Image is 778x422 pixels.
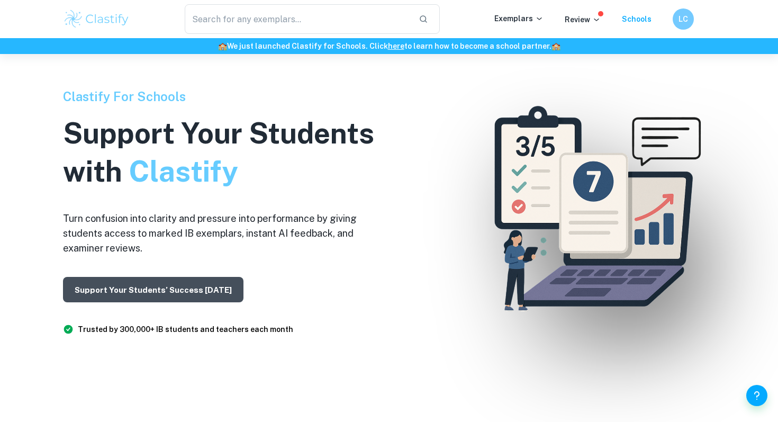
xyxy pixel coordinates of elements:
[218,42,227,50] span: 🏫
[63,211,391,256] h6: Turn confusion into clarity and pressure into performance by giving students access to marked IB ...
[622,15,652,23] a: Schools
[673,8,694,30] button: LC
[63,8,130,30] img: Clastify logo
[129,155,238,188] span: Clastify
[388,42,404,50] a: here
[494,13,544,24] p: Exemplars
[551,42,560,50] span: 🏫
[2,40,776,52] h6: We just launched Clastify for Schools. Click to learn how to become a school partner.
[746,385,767,406] button: Help and Feedback
[565,14,601,25] p: Review
[471,88,716,333] img: Clastify For Schools Hero
[78,324,293,335] h6: Trusted by 300,000+ IB students and teachers each month
[63,277,243,302] button: Support Your Students’ Success [DATE]
[63,87,391,106] h6: Clastify For Schools
[63,114,391,191] h1: Support Your Students with
[677,13,690,25] h6: LC
[185,4,410,34] input: Search for any exemplars...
